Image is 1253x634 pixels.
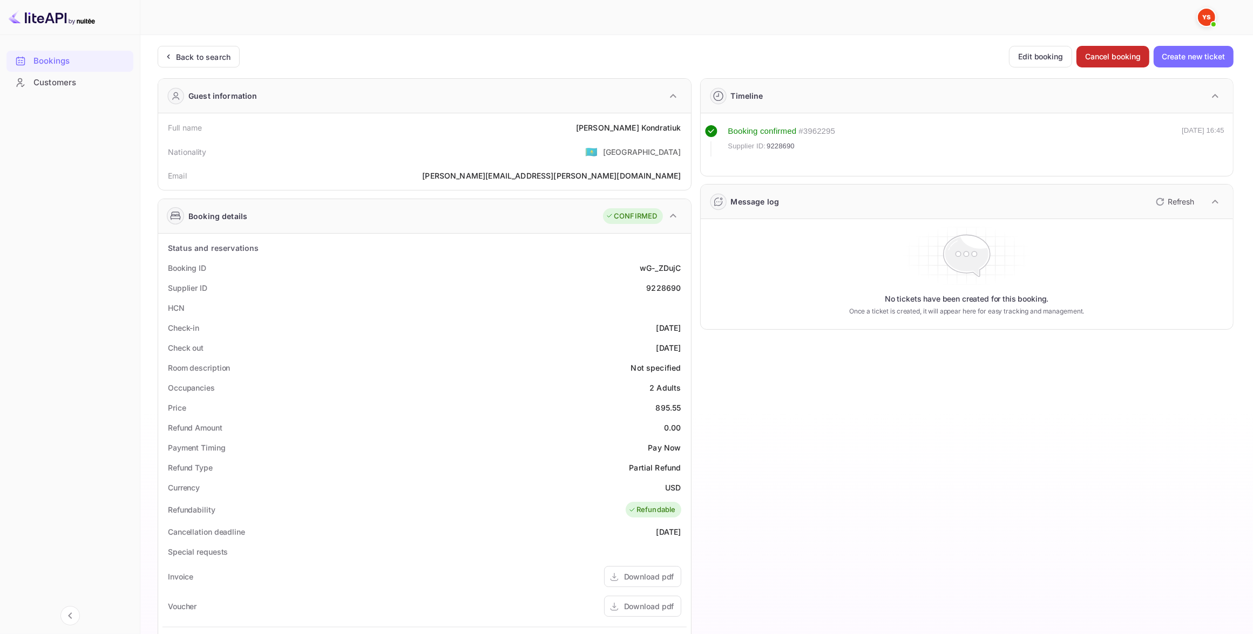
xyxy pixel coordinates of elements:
div: Customers [33,77,128,89]
a: Customers [6,72,133,92]
div: Room description [168,362,230,373]
div: [PERSON_NAME] Kondratiuk [576,122,681,133]
div: Partial Refund [629,462,681,473]
div: USD [665,482,681,493]
div: Special requests [168,546,228,557]
div: Supplier ID [168,282,207,294]
div: [DATE] [656,342,681,353]
button: Cancel booking [1076,46,1149,67]
div: Currency [168,482,200,493]
div: Occupancies [168,382,215,393]
div: 895.55 [656,402,681,413]
div: Refundability [168,504,215,515]
div: # 3962295 [798,125,835,138]
img: LiteAPI logo [9,9,95,26]
div: [PERSON_NAME][EMAIL_ADDRESS][PERSON_NAME][DOMAIN_NAME] [422,170,681,181]
span: 9228690 [767,141,795,152]
div: [DATE] 16:45 [1182,125,1224,156]
div: Email [168,170,187,181]
div: Voucher [168,601,197,612]
div: Price [168,402,186,413]
div: Download pdf [624,571,674,582]
div: Invoice [168,571,193,582]
span: Supplier ID: [728,141,766,152]
div: Full name [168,122,202,133]
div: wG-_ZDujC [640,262,681,274]
div: Nationality [168,146,207,158]
div: Booking ID [168,262,206,274]
a: Bookings [6,51,133,71]
div: Customers [6,72,133,93]
img: Yandex Support [1198,9,1215,26]
div: Bookings [33,55,128,67]
div: Bookings [6,51,133,72]
div: Pay Now [648,442,681,453]
div: Booking details [188,210,247,222]
div: Booking confirmed [728,125,797,138]
div: Check out [168,342,204,353]
div: HCN [168,302,185,313]
div: Message log [731,196,780,207]
p: Refresh [1168,196,1194,207]
button: Collapse navigation [60,606,80,625]
div: 2 Adults [649,382,681,393]
div: Download pdf [624,601,674,612]
span: United States [585,142,598,161]
div: CONFIRMED [606,211,657,222]
div: Cancellation deadline [168,526,245,537]
button: Refresh [1149,193,1198,210]
div: 9228690 [646,282,681,294]
p: Once a ticket is created, it will appear here for easy tracking and management. [823,306,1111,316]
div: [DATE] [656,526,681,537]
div: 0.00 [664,422,681,433]
div: Status and reservations [168,242,259,254]
div: Check-in [168,322,199,333]
div: [GEOGRAPHIC_DATA] [603,146,681,158]
div: Timeline [731,90,763,101]
div: Guest information [188,90,258,101]
div: Refund Type [168,462,213,473]
button: Edit booking [1009,46,1072,67]
div: Refundable [628,505,676,515]
div: Not specified [631,362,681,373]
div: Payment Timing [168,442,226,453]
p: No tickets have been created for this booking. [885,294,1049,304]
div: Back to search [176,51,231,63]
div: [DATE] [656,322,681,333]
div: Refund Amount [168,422,222,433]
button: Create new ticket [1154,46,1234,67]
